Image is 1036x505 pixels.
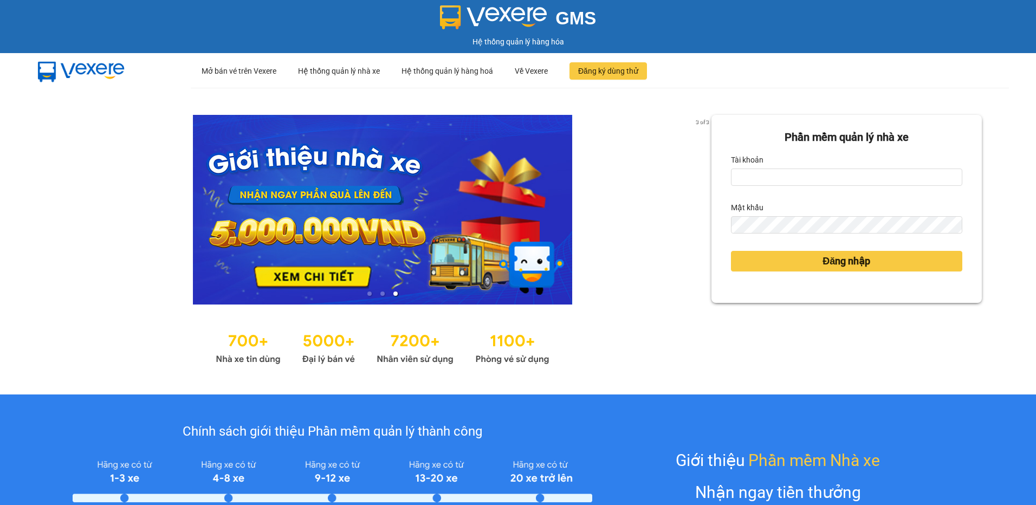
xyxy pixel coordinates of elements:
[216,326,549,367] img: Statistics.png
[731,199,763,216] label: Mật khẩu
[696,115,711,305] button: next slide / item
[73,422,592,442] div: Chính sách giới thiệu Phần mềm quản lý thành công
[695,480,861,505] div: Nhận ngay tiền thưởng
[578,65,638,77] span: Đăng ký dùng thử
[440,5,547,29] img: logo 2
[731,129,962,146] div: Phần mềm quản lý nhà xe
[731,169,962,186] input: Tài khoản
[380,292,385,296] li: slide item 2
[54,115,69,305] button: previous slide / item
[569,62,647,80] button: Đăng ký dùng thử
[676,448,880,473] div: Giới thiệu
[823,254,870,269] span: Đăng nhập
[440,16,597,25] a: GMS
[515,54,548,88] div: Về Vexere
[202,54,276,88] div: Mở bán vé trên Vexere
[731,151,763,169] label: Tài khoản
[731,216,962,234] input: Mật khẩu
[367,292,372,296] li: slide item 1
[748,448,880,473] span: Phần mềm Nhà xe
[27,53,135,89] img: mbUUG5Q.png
[298,54,380,88] div: Hệ thống quản lý nhà xe
[692,115,711,129] p: 3 of 3
[555,8,596,28] span: GMS
[731,251,962,271] button: Đăng nhập
[402,54,493,88] div: Hệ thống quản lý hàng hoá
[393,292,398,296] li: slide item 3
[3,36,1033,48] div: Hệ thống quản lý hàng hóa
